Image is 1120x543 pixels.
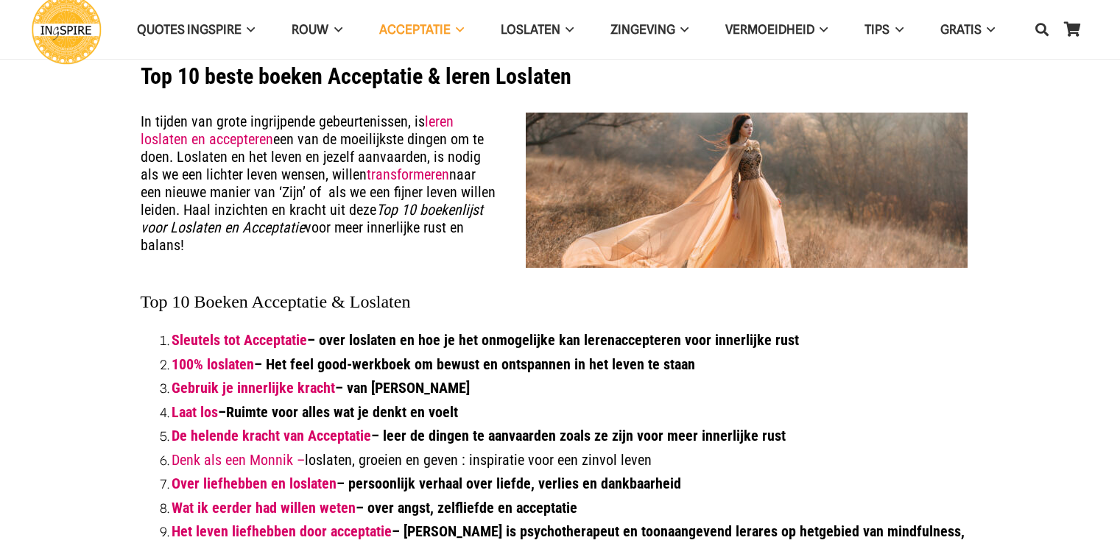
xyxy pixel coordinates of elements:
[526,113,968,268] img: Wat is spirituele verlichting? Wijsheden van Ingspire over spirituele verlichting en je Hogere Zelf
[501,22,560,37] span: Loslaten
[451,11,464,48] span: Acceptatie Menu
[141,113,454,148] a: leren loslaten en accepteren
[707,11,846,49] a: VERMOEIDHEIDVERMOEIDHEID Menu
[172,355,695,373] strong: – Het feel good-werkboek om bewust en ontspannen in het leven te staan
[864,22,890,37] span: TIPS
[982,11,995,48] span: GRATIS Menu
[814,11,828,48] span: VERMOEIDHEID Menu
[172,522,392,540] a: Het leven liefhebben door acceptatie
[367,166,449,183] a: transformeren
[141,201,483,236] em: Top 10 boekenlijst voor Loslaten en Acceptatie
[273,11,360,49] a: ROUWROUW Menu
[141,113,968,254] h5: In tijden van grote ingrijpende gebeurtenissen, is een van de moeilijkste dingen om te doen. Losl...
[226,403,458,421] span: Ruimte voor alles wat je denkt en voelt
[141,59,968,94] h1: Top 10 beste boeken Acceptatie & leren Loslaten
[137,22,242,37] span: QUOTES INGSPIRE
[615,331,799,349] span: accepteren voor innerlijke rust
[172,331,307,349] a: Sleutels tot Acceptatie
[172,427,786,444] span: – leer de dingen te aanvaarden zoals ze zijn voor meer innerlijke rust
[725,22,814,37] span: VERMOEIDHEID
[172,427,371,444] a: De helende kracht van Acceptatie
[242,11,255,48] span: QUOTES INGSPIRE Menu
[172,451,305,469] a: Denk als een Monnik –
[172,475,681,492] strong: – persoonlijk verhaal over liefde, verlies en dankbaarheid
[592,11,707,49] a: ZingevingZingeving Menu
[172,379,470,397] strong: – van [PERSON_NAME]
[922,11,1013,49] a: GRATISGRATIS Menu
[940,22,982,37] span: GRATIS
[482,11,592,49] a: LoslatenLoslaten Menu
[172,379,335,397] a: Gebruik je innerlijke kracht
[119,11,273,49] a: QUOTES INGSPIREQUOTES INGSPIRE Menu
[307,331,615,349] span: – over loslaten en hoe je het onmogelijke kan leren
[172,403,218,421] a: Laat los
[890,11,903,48] span: TIPS Menu
[305,451,652,469] span: loslaten, groeien en geven : inspiratie voor een zinvol leven
[675,11,688,48] span: Zingeving Menu
[610,22,675,37] span: Zingeving
[172,475,337,492] a: Over liefhebben en loslaten
[328,11,342,48] span: ROUW Menu
[141,273,968,313] h2: Top 10 Boeken Acceptatie & Loslaten
[379,22,451,37] span: Acceptatie
[172,499,577,517] strong: – over angst, zelfliefde en acceptatie
[361,11,482,49] a: AcceptatieAcceptatie Menu
[172,355,254,373] a: 100% loslaten
[560,11,574,48] span: Loslaten Menu
[292,22,328,37] span: ROUW
[1027,11,1057,48] a: Zoeken
[846,11,921,49] a: TIPSTIPS Menu
[172,403,458,421] strong: –
[172,499,356,517] a: Wat ik eerder had willen weten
